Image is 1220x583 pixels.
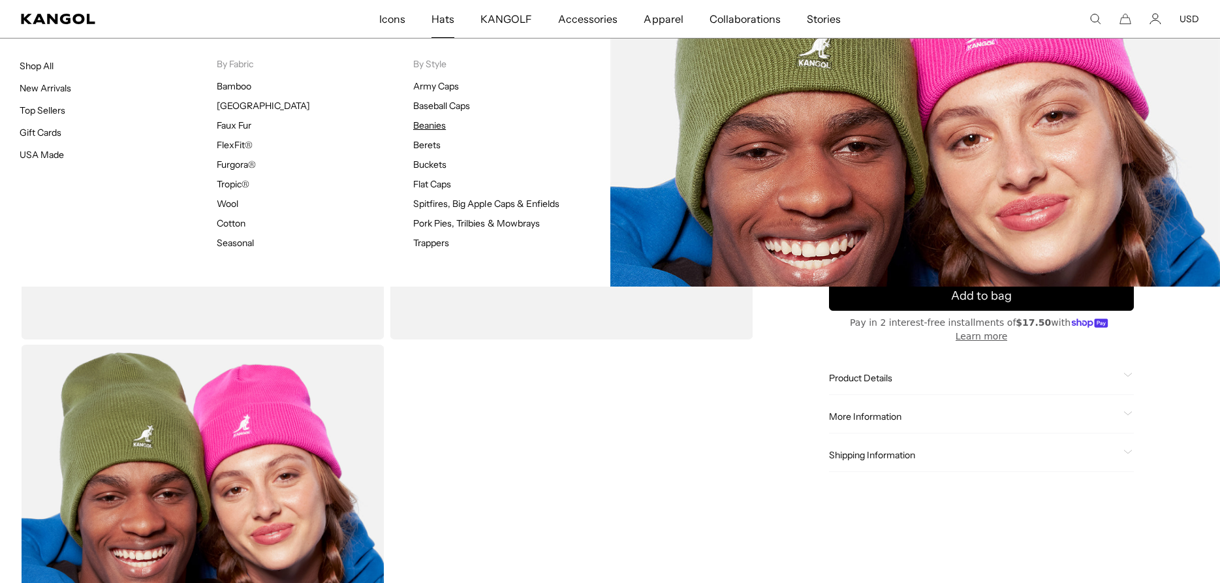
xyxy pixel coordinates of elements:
[413,217,540,229] a: Pork Pies, Trilbies & Mowbrays
[413,198,559,210] a: Spitfires, Big Apple Caps & Enfields
[1150,13,1161,25] a: Account
[217,119,251,131] a: Faux Fur
[413,58,610,70] p: By Style
[217,217,245,229] a: Cotton
[217,159,256,170] a: Furgora®
[1180,13,1199,25] button: USD
[829,449,1118,461] span: Shipping Information
[217,237,254,249] a: Seasonal
[20,82,71,94] a: New Arrivals
[413,159,446,170] a: Buckets
[20,149,64,161] a: USA Made
[829,281,1134,311] button: Add to bag
[21,14,251,24] a: Kangol
[217,198,238,210] a: Wool
[217,178,249,190] a: Tropic®
[1089,13,1101,25] summary: Search here
[20,104,65,116] a: Top Sellers
[217,139,253,151] a: FlexFit®
[20,127,61,138] a: Gift Cards
[951,287,1012,305] span: Add to bag
[217,58,414,70] p: By Fabric
[20,60,54,72] a: Shop All
[413,178,451,190] a: Flat Caps
[413,139,441,151] a: Berets
[413,237,449,249] a: Trappers
[829,411,1118,422] span: More Information
[829,372,1118,384] span: Product Details
[413,119,446,131] a: Beanies
[413,100,470,112] a: Baseball Caps
[217,100,310,112] a: [GEOGRAPHIC_DATA]
[217,80,251,92] a: Bamboo
[413,80,459,92] a: Army Caps
[1119,13,1131,25] button: Cart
